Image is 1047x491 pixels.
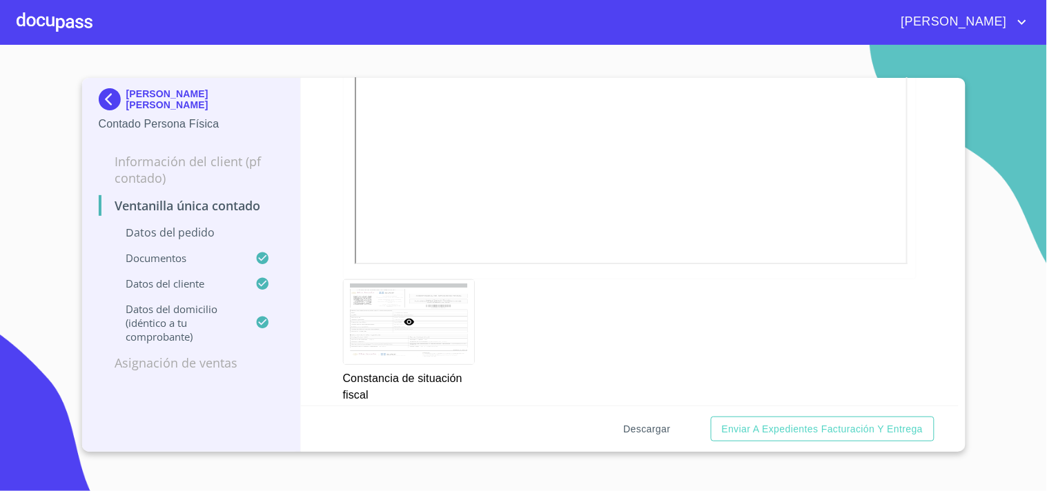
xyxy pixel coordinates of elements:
p: Constancia de situación fiscal [343,365,474,403]
div: [PERSON_NAME] [PERSON_NAME] [99,88,284,116]
img: Docupass spot blue [99,88,126,110]
p: Documentos [99,251,256,265]
p: [PERSON_NAME] [PERSON_NAME] [126,88,284,110]
p: Datos del domicilio (idéntico a tu comprobante) [99,302,256,343]
p: Contado Persona Física [99,116,284,132]
button: Descargar [618,417,676,442]
span: Descargar [624,421,671,438]
p: Datos del pedido [99,225,284,240]
p: Información del Client (PF contado) [99,153,284,186]
button: Enviar a Expedientes Facturación y Entrega [711,417,935,442]
p: Datos del cliente [99,277,256,290]
p: Asignación de Ventas [99,354,284,371]
button: account of current user [891,11,1030,33]
p: Ventanilla única contado [99,197,284,214]
span: [PERSON_NAME] [891,11,1014,33]
span: Enviar a Expedientes Facturación y Entrega [722,421,923,438]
